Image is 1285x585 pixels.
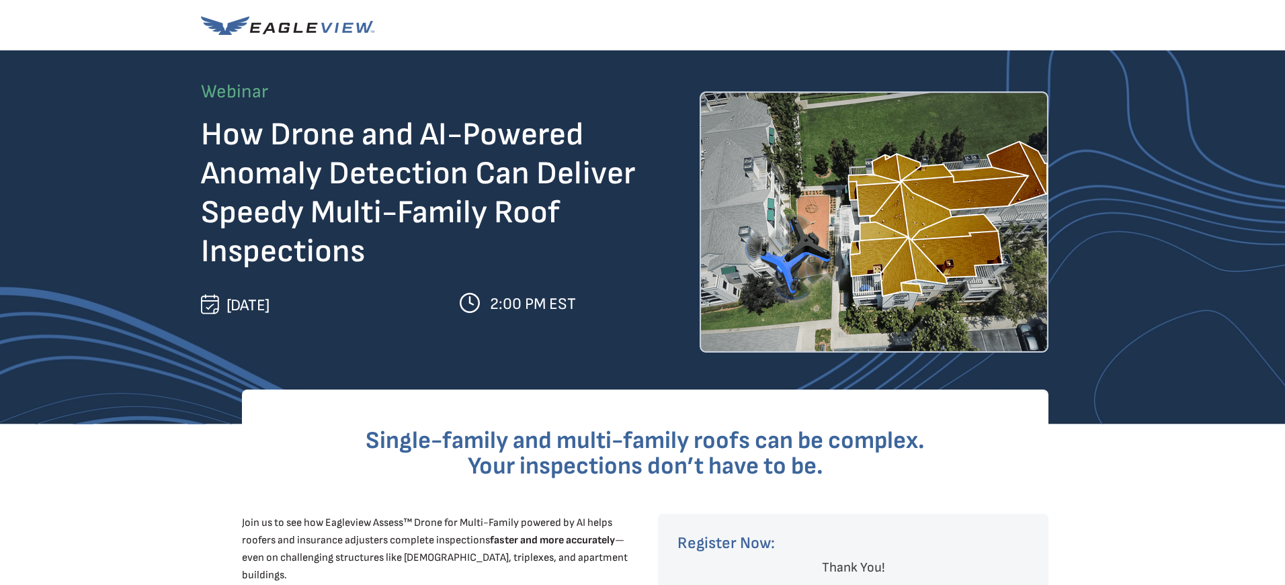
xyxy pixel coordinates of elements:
[468,452,823,481] span: Your inspections don’t have to be.
[490,534,615,547] strong: faster and more accurately
[490,294,576,314] span: 2:00 PM EST
[822,559,885,576] strong: Thank You!
[242,516,628,582] span: Join us to see how Eagleview Assess™ Drone for Multi-Family powered by AI helps roofers and insur...
[366,426,925,455] span: Single-family and multi-family roofs can be complex.
[201,81,268,103] span: Webinar
[226,296,270,315] span: [DATE]
[700,91,1048,353] img: Drone flying over a multi-family home
[677,533,775,553] span: Register Now:
[201,116,635,271] span: How Drone and AI-Powered Anomaly Detection Can Deliver Speedy Multi-Family Roof Inspections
